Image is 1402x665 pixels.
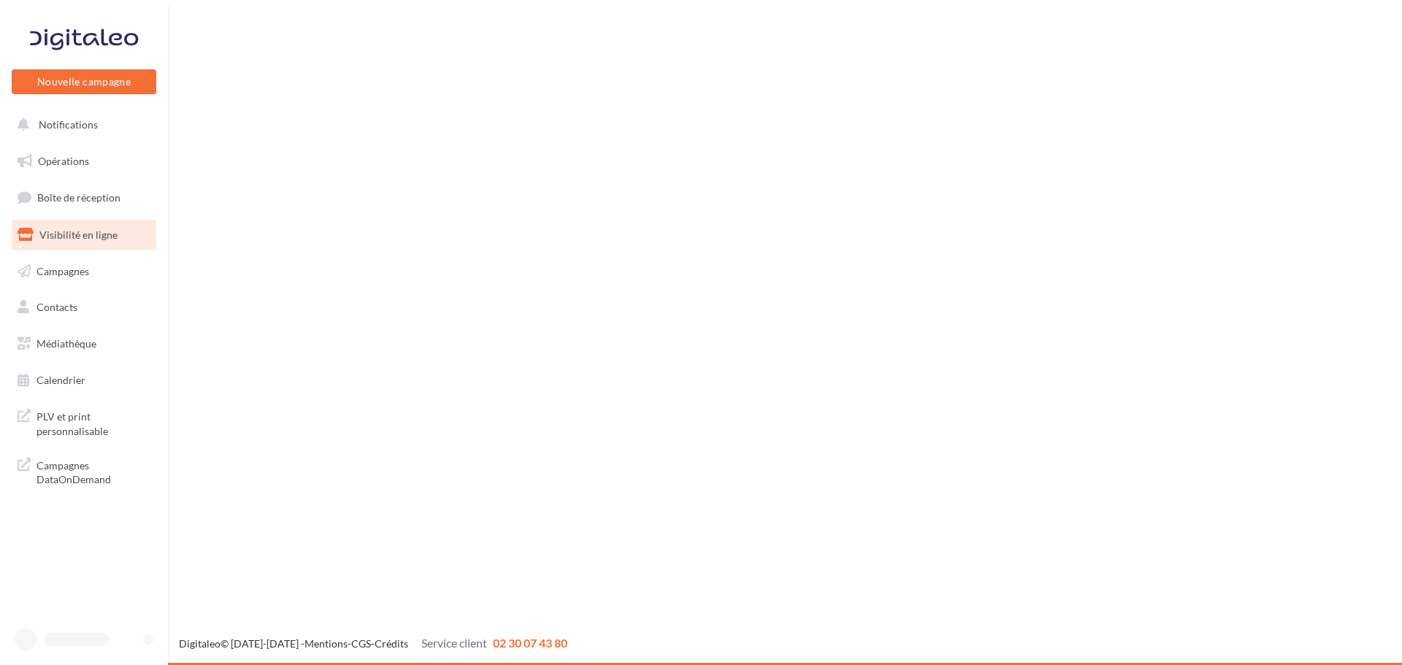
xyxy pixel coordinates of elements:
[9,146,159,177] a: Opérations
[9,450,159,493] a: Campagnes DataOnDemand
[421,636,487,650] span: Service client
[37,337,96,350] span: Médiathèque
[375,637,408,650] a: Crédits
[9,220,159,250] a: Visibilité en ligne
[9,182,159,213] a: Boîte de réception
[9,365,159,396] a: Calendrier
[9,328,159,359] a: Médiathèque
[37,191,120,204] span: Boîte de réception
[179,637,567,650] span: © [DATE]-[DATE] - - -
[304,637,348,650] a: Mentions
[37,407,150,438] span: PLV et print personnalisable
[39,118,98,131] span: Notifications
[37,264,89,277] span: Campagnes
[179,637,221,650] a: Digitaleo
[493,636,567,650] span: 02 30 07 43 80
[9,109,153,140] button: Notifications
[9,292,159,323] a: Contacts
[351,637,371,650] a: CGS
[39,228,118,241] span: Visibilité en ligne
[38,155,89,167] span: Opérations
[9,256,159,287] a: Campagnes
[9,401,159,444] a: PLV et print personnalisable
[37,374,85,386] span: Calendrier
[12,69,156,94] button: Nouvelle campagne
[37,455,150,487] span: Campagnes DataOnDemand
[37,301,77,313] span: Contacts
